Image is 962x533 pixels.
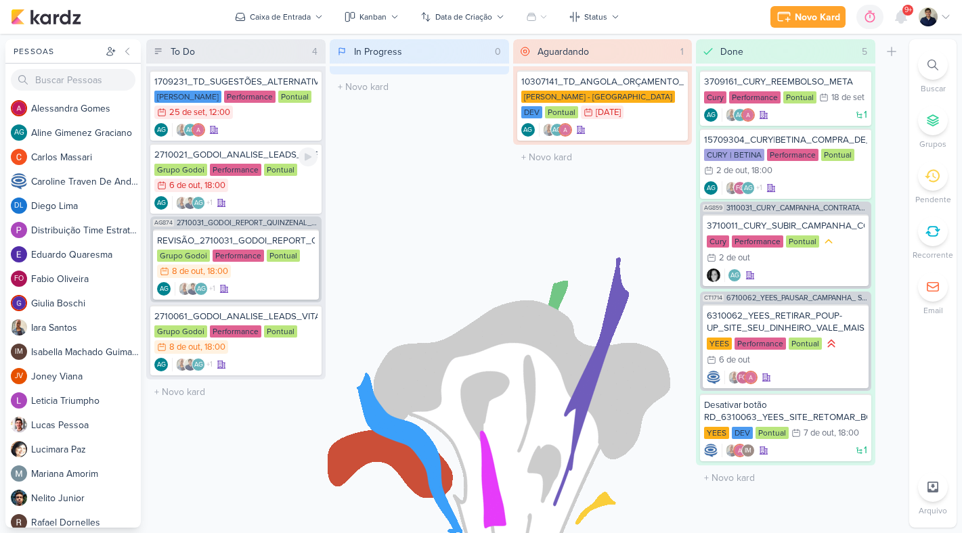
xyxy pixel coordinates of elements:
div: Colaboradores: Iara Santos, Alessandra Gomes, Isabella Machado Guimarães [722,444,755,457]
p: AG [197,286,206,293]
div: 6310062_YEES_RETIRAR_POUP-UP_SITE_SEU_DINHEIRO_VALE_MAIS [707,310,865,334]
img: Eduardo Quaresma [11,246,27,262]
div: Aline Gimenez Graciano [550,123,564,137]
p: DL [14,202,24,210]
input: + Novo kard [149,382,323,402]
img: Renata Brandão [707,269,720,282]
img: Carlos Massari [11,149,27,165]
div: Isabella Machado Guimarães [741,444,755,457]
button: Novo Kard [770,6,846,28]
div: Aline Gimenez Graciano [194,282,208,296]
div: L u c a s P e s s o a [31,418,141,432]
div: A l i n e G i m e n e z G r a c i a n o [31,126,141,140]
div: , 18:00 [200,343,225,352]
div: Pessoas [11,45,103,57]
div: A l e s s a n d r a G o m e s [31,101,141,116]
p: FO [739,375,747,381]
div: Performance [210,325,261,338]
p: FO [14,275,24,283]
img: Distribuição Time Estratégico [11,222,27,238]
div: Diego Lima [11,198,27,214]
div: Aline Gimenez Graciano [741,181,755,195]
span: CT1714 [703,294,724,302]
div: Grupo Godoi [154,164,207,176]
img: Alessandra Gomes [733,444,747,457]
p: IM [15,348,23,356]
p: AG [707,112,716,119]
div: Prioridade Média [822,235,835,248]
div: N e l i t o J u n i o r [31,491,141,505]
div: Prioridade Alta [825,337,838,350]
div: Aline Gimenez Graciano [192,358,205,371]
div: DEV [521,106,542,118]
div: 3710011_CURY_SUBIR_CAMPANHA_CORRETORES_RJ [707,220,865,232]
p: AG [14,129,24,137]
img: Alessandra Gomes [744,371,758,384]
div: Pontual [789,338,822,350]
div: , 12:00 [205,108,230,117]
img: Alessandra Gomes [559,123,572,137]
div: Colaboradores: Iara Santos, Levy Pessoa, Aline Gimenez Graciano, Alessandra Gomes [172,358,213,371]
img: Levy Pessoa [183,196,197,210]
span: +1 [205,198,213,208]
img: Leticia Triumpho [11,392,27,409]
p: Pendente [915,193,951,206]
div: Pontual [264,164,297,176]
div: 18 de set [831,93,865,102]
div: 3709161_CURY_REEMBOLSO_META [704,76,867,88]
div: L e t i c i a T r i u m p h o [31,394,141,408]
p: AG [194,200,203,207]
p: AG [186,127,195,134]
div: D i s t r i b u i ç ã o T i m e E s t r a t é g i c o [31,223,141,237]
div: Criador(a): Aline Gimenez Graciano [704,181,718,195]
img: Iara Santos [725,108,739,122]
span: 2710031_GODOI_REPORT_QUINZENAL_09.10 [177,219,319,227]
div: Criador(a): Aline Gimenez Graciano [154,358,168,371]
div: Pontual [545,106,578,118]
p: AG [736,112,745,119]
span: +1 [208,283,215,294]
p: Buscar [921,83,946,95]
div: I a r a S a n t o s [31,321,141,335]
span: AG874 [153,219,174,227]
p: Email [923,304,943,317]
img: Lucimara Paz [11,441,27,457]
span: 9+ [904,5,912,16]
div: , 18:00 [834,429,859,438]
img: Iara Santos [175,123,189,137]
div: Colaboradores: Iara Santos, Aline Gimenez Graciano, Alessandra Gomes [539,123,572,137]
p: AG [194,362,203,369]
div: 4 [307,45,323,59]
p: AG [157,362,166,369]
div: 10307141_TD_ANGOLA_ORÇAMENTO_DEV_SITE_ANGOLA [521,76,684,88]
div: Grupo Godoi [154,325,207,338]
div: Cury [707,235,729,248]
div: Aline Gimenez Graciano [704,181,718,195]
img: Caroline Traven De Andrade [707,371,720,384]
div: DEV [732,427,753,439]
div: 2 de out [716,166,747,175]
div: 25 de set [169,108,205,117]
div: 15709304_CURY|BETINA_COMPRA_DE_PLUGIN_FORMULÁRIO [704,134,867,146]
div: Criador(a): Caroline Traven De Andrade [704,444,718,457]
p: AG [730,273,739,279]
img: Caroline Traven De Andrade [704,444,718,457]
div: Aline Gimenez Graciano [157,282,171,296]
div: Colaboradores: Iara Santos, Aline Gimenez Graciano, Alessandra Gomes [172,123,205,137]
p: AG [157,200,166,207]
img: Iara Santos [11,319,27,335]
div: Criador(a): Aline Gimenez Graciano [157,282,171,296]
div: M a r i a n a A m o r i m [31,467,141,481]
p: JV [15,373,23,380]
div: REVISÃO_2710031_GODOI_REPORT_QUINZENAL_09.10 [157,235,315,247]
div: 2710061_GODOI_ANALISE_LEADS_VITAL [154,310,318,323]
div: 6 de out [169,181,200,190]
input: Buscar Pessoas [11,69,135,91]
div: Aline Gimenez Graciano [733,108,747,122]
img: Iara Santos [725,181,739,195]
div: C a r l o s M a s s a r i [31,150,141,164]
img: Alessandra Gomes [192,123,205,137]
div: Performance [210,164,261,176]
li: Ctrl + F [909,50,957,95]
div: [PERSON_NAME] - [GEOGRAPHIC_DATA] [521,91,675,103]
